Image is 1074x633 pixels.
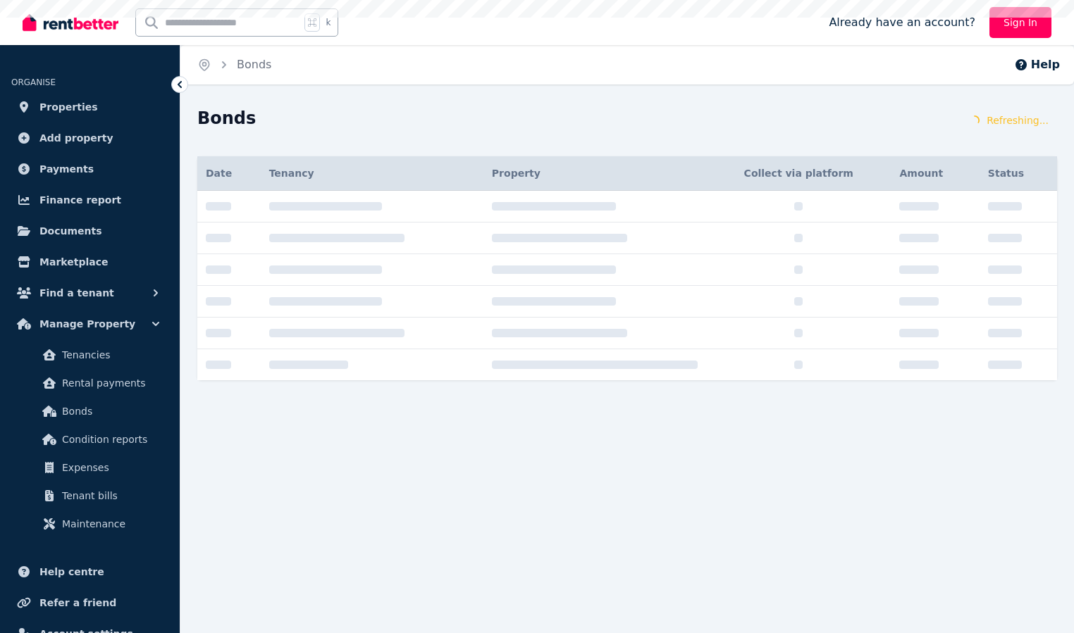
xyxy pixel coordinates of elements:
a: Properties [11,93,168,121]
img: RentBetter [23,12,118,33]
span: k [326,17,331,28]
a: Documents [11,217,168,245]
nav: Breadcrumb [180,45,288,84]
span: Maintenance [62,515,157,532]
span: Finance report [39,192,121,208]
a: Payments [11,155,168,183]
th: Property [483,156,706,191]
a: Sign In [989,7,1051,38]
h1: Bonds [197,107,256,130]
span: Date [206,166,232,180]
a: Tenant bills [17,482,163,510]
th: Status [980,156,1057,191]
span: Help centre [39,563,104,580]
a: Expenses [17,453,163,482]
a: Refer a friend [11,589,168,617]
span: Manage Property [39,315,135,332]
span: Documents [39,223,102,239]
a: Add property [11,124,168,152]
button: Manage Property [11,310,168,338]
th: Amount [891,156,979,191]
span: Tenant bills [62,487,157,504]
a: Tenancies [17,341,163,369]
span: Refer a friend [39,594,116,611]
a: Condition reports [17,425,163,453]
th: Collect via platform [706,156,891,191]
a: Rental payments [17,369,163,397]
span: Properties [39,99,98,115]
span: Rental payments [62,375,157,391]
span: Bonds [62,403,157,420]
button: Help [1014,56,1060,73]
span: ORGANISE [11,77,56,87]
a: Bonds [17,397,163,425]
span: Tenancies [62,346,157,363]
a: Help centre [11,558,168,586]
span: Refreshing... [987,113,1049,127]
a: Maintenance [17,510,163,538]
span: Already have an account? [829,14,975,31]
button: Find a tenant [11,279,168,307]
span: Bonds [237,56,271,73]
span: Marketplace [39,253,108,270]
span: Find a tenant [39,284,114,301]
span: Add property [39,130,113,146]
th: Tenancy [261,156,483,191]
span: Payments [39,161,94,177]
span: Condition reports [62,431,157,448]
a: Marketplace [11,248,168,276]
span: Expenses [62,459,157,476]
a: Finance report [11,186,168,214]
